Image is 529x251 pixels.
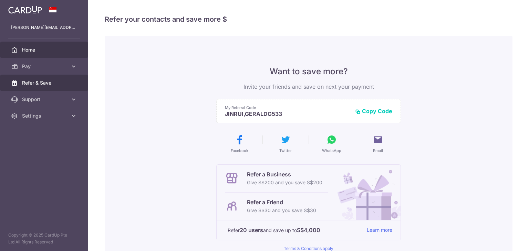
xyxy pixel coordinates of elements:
button: Copy Code [355,108,392,114]
span: WhatsApp [322,148,341,153]
button: Email [357,134,398,153]
p: Refer a Friend [247,198,316,206]
p: Give S$200 and you save S$200 [247,178,322,187]
span: Email [373,148,383,153]
span: Facebook [231,148,248,153]
img: Refer [331,165,401,220]
button: Facebook [219,134,260,153]
a: Terms & Conditions apply [284,246,333,251]
p: JINRUI,GERALDG533 [225,110,350,117]
p: Refer a Business [247,170,322,178]
span: Pay [22,63,68,70]
p: Give S$30 and you save S$30 [247,206,316,215]
span: Refer & Save [22,79,68,86]
h4: Refer your contacts and save more $ [105,14,512,25]
p: [PERSON_NAME][EMAIL_ADDRESS][DOMAIN_NAME] [11,24,77,31]
span: Settings [22,112,68,119]
a: Learn more [367,226,392,234]
button: WhatsApp [311,134,352,153]
span: Twitter [279,148,292,153]
strong: 20 users [240,226,263,234]
img: CardUp [8,6,42,14]
p: Want to save more? [216,66,401,77]
button: Twitter [265,134,306,153]
strong: S$4,000 [297,226,320,234]
p: My Referral Code [225,105,350,110]
p: Invite your friends and save on next your payment [216,83,401,91]
span: Support [22,96,68,103]
span: Home [22,46,68,53]
p: Refer and save up to [228,226,361,234]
